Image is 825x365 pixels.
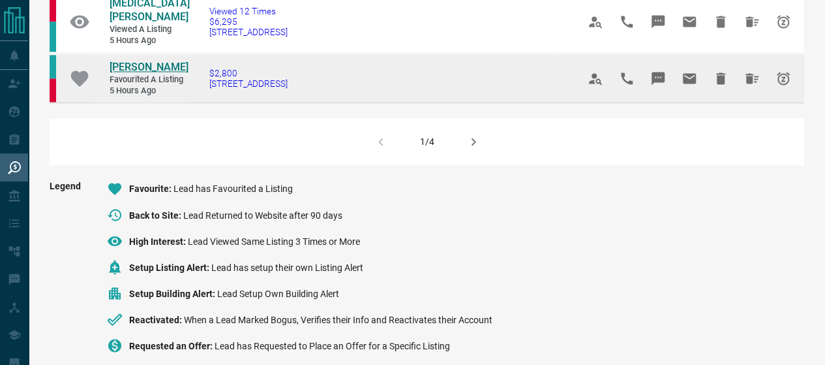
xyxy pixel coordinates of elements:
span: [PERSON_NAME] [110,61,188,73]
span: Back to Site [129,210,183,220]
span: Hide [705,6,736,37]
a: Viewed 12 Times$6,295[STREET_ADDRESS] [209,6,288,37]
span: Message [642,6,674,37]
span: Call [611,63,642,94]
span: Snooze [768,63,799,94]
span: When a Lead Marked Bogus, Verifies their Info and Reactivates their Account [184,314,492,325]
span: Lead has Favourited a Listing [173,183,293,194]
span: Requested an Offer [129,340,215,351]
span: $6,295 [209,16,288,27]
span: Viewed 12 Times [209,6,288,16]
span: Call [611,6,642,37]
span: Lead has Requested to Place an Offer for a Specific Listing [215,340,450,351]
span: Email [674,6,705,37]
span: $2,800 [209,68,288,78]
div: property.ca [50,78,56,102]
span: Lead Returned to Website after 90 days [183,210,342,220]
span: 5 hours ago [110,35,188,46]
span: Lead has setup their own Listing Alert [211,262,363,272]
span: View Profile [580,6,611,37]
span: Hide [705,63,736,94]
span: Setup Building Alert [129,288,217,298]
span: Hide All from Tobi Iceman [736,6,768,37]
span: Reactivated [129,314,184,325]
span: Lead Setup Own Building Alert [217,288,339,298]
span: [STREET_ADDRESS] [209,27,288,37]
div: condos.ca [50,55,56,78]
a: $2,800[STREET_ADDRESS] [209,68,288,89]
span: Setup Listing Alert [129,262,211,272]
span: Favourite [129,183,173,194]
span: [STREET_ADDRESS] [209,78,288,89]
span: Message [642,63,674,94]
div: condos.ca [50,22,56,52]
span: Snooze [768,6,799,37]
span: High Interest [129,236,188,246]
span: Hide All from Beatrice Rutayisire [736,63,768,94]
span: Favourited a Listing [110,74,188,86]
a: [PERSON_NAME] [110,61,188,74]
span: 5 hours ago [110,86,188,97]
span: View Profile [580,63,611,94]
span: Viewed a Listing [110,24,188,35]
span: Lead Viewed Same Listing 3 Times or More [188,236,360,246]
span: Email [674,63,705,94]
div: 1/4 [420,136,434,147]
